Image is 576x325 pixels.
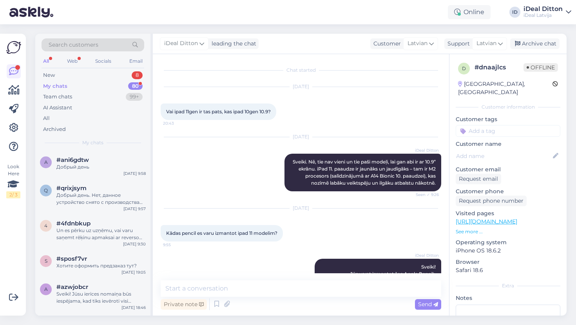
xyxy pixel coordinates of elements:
div: New [43,71,55,79]
div: # dnaajlcs [475,63,523,72]
div: Email [128,56,144,66]
div: All [43,114,50,122]
div: [DATE] 18:46 [121,305,146,310]
p: Browser [456,258,560,266]
input: Add name [456,152,551,160]
div: 8 [132,71,143,79]
span: Offline [523,63,558,72]
div: Look Here [6,163,20,198]
div: [DATE] 19:05 [121,269,146,275]
span: Sveiki. Nē, tie nav vieni un tie paši modeļi, lai gan abi ir ar 10.9” ekrānu. iPad 11. paaudze ir... [293,159,437,186]
span: q [44,187,48,193]
span: iDeal Ditton [164,39,198,48]
span: 9:55 [163,242,192,248]
span: Latvian [408,39,427,48]
div: 2 / 3 [6,191,20,198]
div: Customer information [456,103,560,111]
div: ID [509,7,520,18]
p: Operating system [456,238,560,247]
div: [DATE] 9:57 [123,206,146,212]
div: Sveiki! Jūsu ierīces nomaiņa būs iespējama, kad tiks ievēroti visi nepieciešamie nosacījumi. Lūdz... [56,291,146,305]
span: Latvian [476,39,496,48]
div: [GEOGRAPHIC_DATA], [GEOGRAPHIC_DATA] [458,80,552,96]
div: [DATE] 9:58 [123,171,146,176]
p: See more ... [456,228,560,235]
div: Request email [456,174,501,184]
span: s [45,258,47,264]
span: iDeal Ditton [409,147,439,153]
div: 99+ [126,93,143,101]
div: iDeal Latvija [523,12,563,18]
div: Online [448,5,491,19]
a: iDeal DittoniDeal Latvija [523,6,571,18]
div: Добрый день [56,163,146,171]
div: Archived [43,125,66,133]
div: [DATE] [161,205,441,212]
span: Kādas pencil es varu izmantot ipad 11 modelim? [166,230,277,236]
span: a [44,159,48,165]
div: 80 [128,82,143,90]
p: iPhone OS 18.6.2 [456,247,560,255]
div: Добрый день. Нет, данное устройство снято с производства после выхода iPhone 16, и в наличии у на... [56,192,146,206]
p: Safari 18.6 [456,266,560,274]
div: My chats [43,82,67,90]
div: AI Assistant [43,104,72,112]
div: leading the chat [208,40,256,48]
div: Хотите оформить предзаказ тут? [56,262,146,269]
div: Request phone number [456,196,527,206]
div: [DATE] [161,83,441,90]
span: 4 [44,223,47,229]
div: Private note [161,299,207,310]
p: Customer email [456,165,560,174]
span: #4fdnbkup [56,220,91,227]
span: #azwjobcr [56,283,88,291]
div: All [42,56,51,66]
p: Customer name [456,140,560,148]
div: Web [65,56,79,66]
span: Send [418,301,438,308]
span: a [44,286,48,292]
div: Chat started [161,67,441,74]
img: Askly Logo [6,40,21,55]
span: Vai ipad 11gen ir tas pats, kas ipad 10gen 10.9? [166,109,271,114]
span: #sposf7vr [56,255,87,262]
div: Team chats [43,93,72,101]
div: Archive chat [510,38,560,49]
div: Customer [370,40,401,48]
div: Extra [456,282,560,289]
span: 20:43 [163,120,192,126]
span: Search customers [49,41,98,49]
span: #qrixjsym [56,185,87,192]
span: d [462,65,466,71]
div: Socials [94,56,113,66]
span: #ani6gdtw [56,156,89,163]
span: Seen ✓ 9:26 [409,192,439,198]
div: Support [444,40,470,48]
span: My chats [82,139,103,146]
span: iDeal Ditton [409,252,439,258]
p: Visited pages [456,209,560,218]
div: [DATE] 9:30 [123,241,146,247]
div: iDeal Ditton [523,6,563,12]
p: Notes [456,294,560,302]
div: [DATE] [161,133,441,140]
p: Customer tags [456,115,560,123]
div: Un es pērku uz uzņēmu, vai varu saņemt rēķinu apmaksai ar reverso Pvn? [56,227,146,241]
input: Add a tag [456,125,560,137]
a: [URL][DOMAIN_NAME] [456,218,517,225]
p: Customer phone [456,187,560,196]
